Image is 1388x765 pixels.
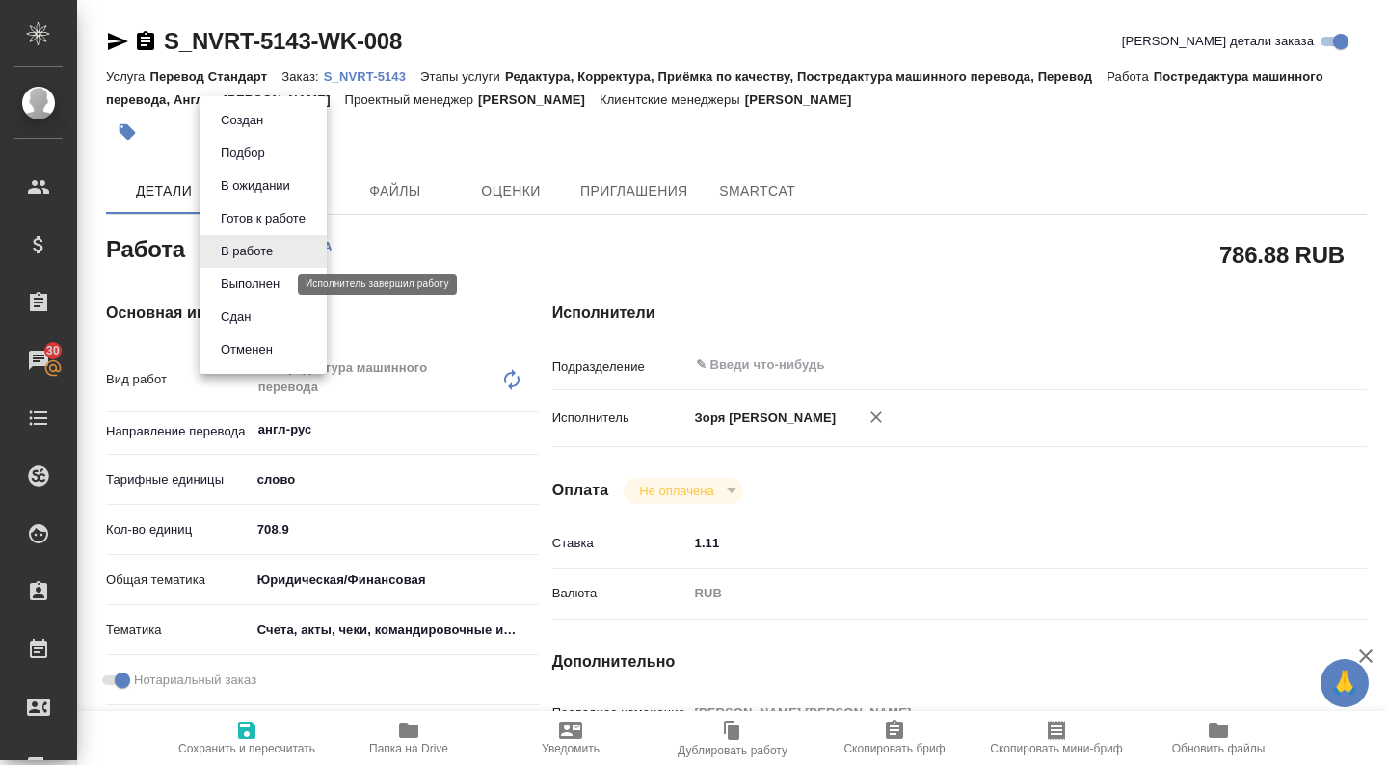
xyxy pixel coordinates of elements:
[215,208,311,229] button: Готов к работе
[215,339,279,360] button: Отменен
[215,274,285,295] button: Выполнен
[215,175,296,197] button: В ожидании
[215,110,269,131] button: Создан
[215,241,279,262] button: В работе
[215,143,271,164] button: Подбор
[215,306,256,328] button: Сдан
